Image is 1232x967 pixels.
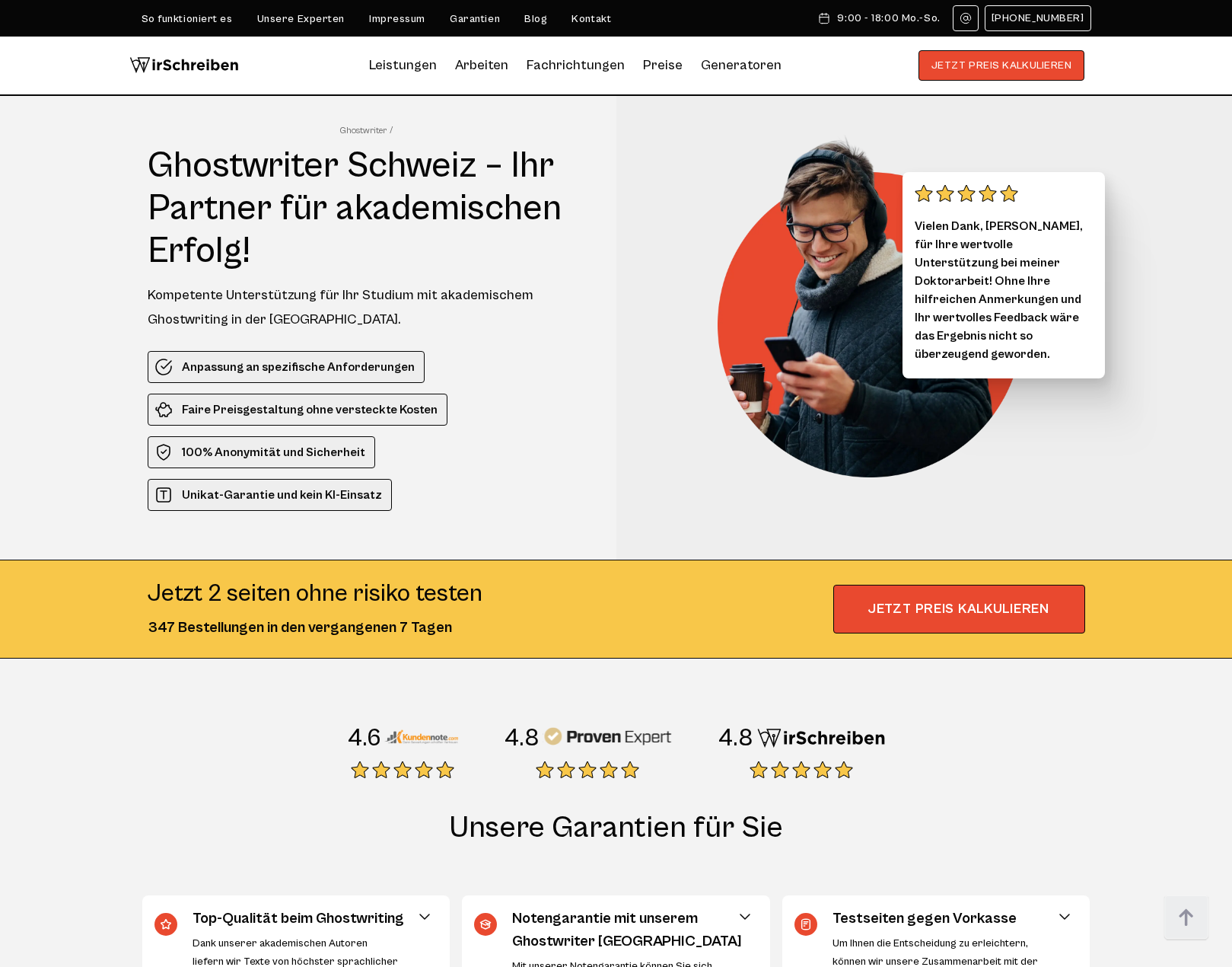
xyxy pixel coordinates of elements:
a: Leistungen [369,53,437,78]
img: Unikat-Garantie und kein KI-Einsatz [154,486,173,504]
span: JETZT PREIS KALKULIEREN [833,585,1085,633]
a: Generatoren [701,53,782,78]
div: 347 Bestellungen in den vergangenen 7 Tagen [148,617,482,640]
img: Email [960,12,972,24]
img: Top-Qualität beim Ghostwriting [154,913,177,936]
div: Vielen Dank, [PERSON_NAME], für Ihre wertvolle Unterstützung bei meiner Doktorarbeit! Ohne Ihre h... [903,172,1105,378]
a: Preise [643,57,683,73]
img: Notengarantie mit unserem Ghostwriter Schweiz [474,913,497,936]
li: Unikat-Garantie und kein KI-Einsatz [148,479,392,511]
li: 100% Anonymität und Sicherheit [148,436,375,468]
img: Anpassung an spezifische Anforderungen [154,358,173,376]
img: stars [915,184,1018,203]
button: JETZT PREIS KALKULIEREN [918,50,1085,81]
a: Arbeiten [455,53,508,78]
a: Impressum [369,13,425,25]
div: 4.6 [347,723,381,754]
h1: Ghostwriter Schweiz – Ihr Partner für akademischen Erfolg! [148,145,588,273]
img: logo wirschreiben [129,50,239,81]
li: Faire Preisgestaltung ohne versteckte Kosten [148,394,447,426]
img: 100% Anonymität und Sicherheit [154,443,173,461]
a: Ghostwriter [340,125,393,137]
span: [PHONE_NUMBER] [992,12,1084,24]
h3: Notengarantie mit unserem Ghostwriter [GEOGRAPHIC_DATA] [512,908,748,953]
div: 4.8 [718,723,753,754]
a: So funktioniert es [142,13,233,25]
img: stars [536,761,639,779]
li: Anpassung an spezifische Anforderungen [148,351,425,383]
img: Testseiten gegen Vorkasse [794,913,817,936]
h2: Unsere Garantien für Sie [142,809,1091,876]
img: stars [750,761,853,779]
img: Kundennote [384,722,458,752]
div: Jetzt 2 seiten ohne risiko testen [148,579,482,609]
a: [PHONE_NUMBER] [985,5,1091,31]
h3: Testseiten gegen Vorkasse [832,908,1068,930]
div: Kompetente Unterstützung für Ihr Studium mit akademischem Ghostwriting in der [GEOGRAPHIC_DATA]. [148,283,588,332]
h3: Top-Qualität beim Ghostwriting [193,908,428,930]
div: 4.8 [504,723,540,754]
a: Garantien [450,13,500,25]
a: Unsere Experten [257,13,345,25]
a: Fachrichtungen [527,53,625,78]
a: Kontakt [571,13,611,25]
a: Blog [524,13,547,25]
img: Faire Preisgestaltung ohne versteckte Kosten [154,401,173,419]
img: Schedule [817,12,831,24]
img: button top [1164,895,1209,941]
span: 9:00 - 18:00 Mo.-So. [837,12,940,24]
img: Ghostwriter Schweiz – Ihr Partner für akademischen Erfolg! [718,132,1045,477]
img: stars [351,761,454,779]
